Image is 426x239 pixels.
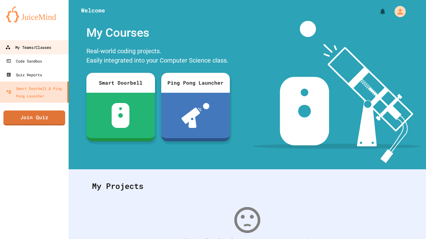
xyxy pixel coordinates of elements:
[3,110,65,125] a: Join Quiz
[6,71,42,78] div: Quiz Reports
[253,21,420,163] img: banner-image-my-projects.png
[83,45,233,68] div: Real-world coding projects. Easily integrated into your Computer Science class.
[86,174,409,198] div: My Projects
[6,6,62,22] img: logo-orange.svg
[5,44,51,51] div: My Teams/Classes
[86,73,155,93] div: Smart Doorbell
[161,73,230,93] div: Ping Pong Launcher
[6,57,42,65] div: Code Sandbox
[112,103,129,128] img: sdb-white.svg
[367,6,388,17] div: My Notifications
[182,103,209,128] img: ppl-with-ball.png
[83,21,233,45] div: My Courses
[6,85,65,100] div: Smart Doorbell & Ping Pong Launcher
[388,4,407,19] div: My Account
